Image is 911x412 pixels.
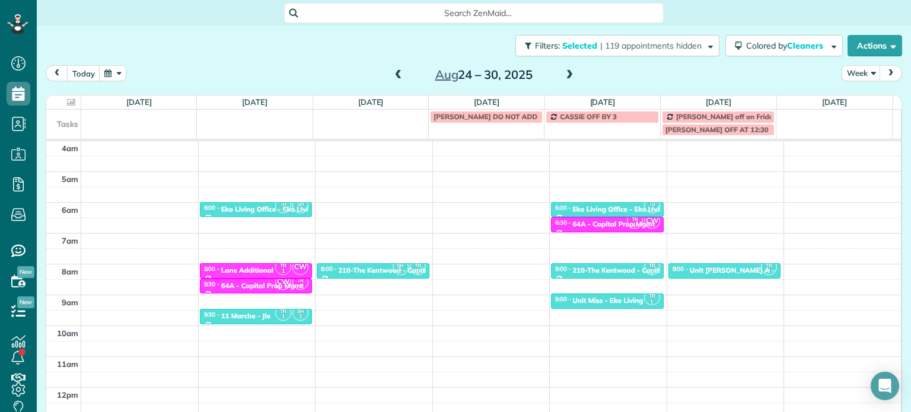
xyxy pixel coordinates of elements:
span: 12pm [57,390,78,400]
small: 1 [645,205,660,216]
small: 1 [276,266,291,277]
span: Selected [562,40,598,51]
a: [DATE] [242,97,267,107]
div: 64A - Capital Prop Mgmt [572,220,655,228]
span: CW [644,213,660,229]
a: [DATE] [358,97,384,107]
button: next [880,65,902,81]
span: CW [292,259,308,275]
span: Cleaners [787,40,825,51]
button: Actions [848,35,902,56]
span: 7am [62,236,78,245]
button: today [67,65,100,81]
span: | 119 appointments hidden [600,40,702,51]
button: Week [842,65,881,81]
span: New [17,296,34,308]
button: Colored byCleaners [725,35,843,56]
div: 210-The Kentwood - Capital Property [338,266,462,274]
small: 1 [627,220,642,231]
div: Unit [PERSON_NAME] A - Eko Living [690,266,810,274]
button: Filters: Selected | 119 appointments hidden [515,35,719,56]
span: Filters: [535,40,560,51]
span: [PERSON_NAME] DO NOT ADD [434,112,537,121]
div: Eko Living Office - Eko Living [572,205,668,213]
small: 1 [645,266,660,277]
span: 6am [62,205,78,215]
small: 1 [293,281,308,292]
span: 9am [62,298,78,307]
span: 4am [62,143,78,153]
a: [DATE] [706,97,731,107]
small: 2 [293,311,308,322]
div: 11 Marche - Jle [221,312,270,320]
a: [DATE] [126,97,152,107]
a: Filters: Selected | 119 appointments hidden [509,35,719,56]
span: 10am [57,328,78,338]
span: Aug [435,67,458,82]
span: CW [275,274,291,290]
span: CASSIE OFF BY 3 [560,112,617,121]
span: [PERSON_NAME] OFF AT 12:30 [665,125,769,134]
small: 2 [393,266,408,277]
span: 11am [57,359,78,369]
small: 2 [293,205,308,216]
span: New [17,266,34,278]
div: 64A - Capital Prop Mgmt [221,282,304,290]
small: 1 [276,311,291,322]
div: Unit Miss - Eko Living [572,296,643,305]
h2: 24 – 30, 2025 [410,68,558,81]
span: Colored by [746,40,827,51]
a: [DATE] [474,97,499,107]
div: 210-The Kentwood - Capital Property [572,266,696,274]
small: 1 [645,296,660,308]
div: Open Intercom Messenger [871,372,899,400]
div: Eko Living Office - Eko Living [221,205,317,213]
small: 1 [410,266,425,277]
button: prev [46,65,68,81]
span: [PERSON_NAME] off on Fridays [676,112,781,121]
div: Lane Additional [221,266,273,274]
small: 1 [276,205,291,216]
a: [DATE] [590,97,616,107]
span: 8am [62,267,78,276]
a: [DATE] [822,97,848,107]
small: 1 [762,266,776,277]
span: 5am [62,174,78,184]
